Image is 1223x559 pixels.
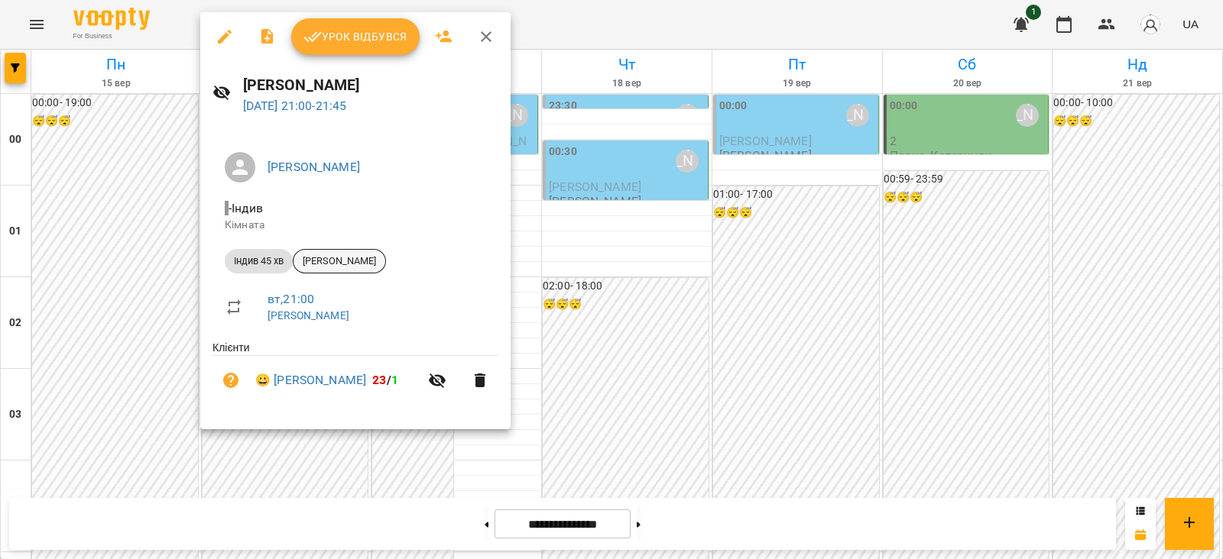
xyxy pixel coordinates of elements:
a: вт , 21:00 [268,292,314,306]
span: Індив 45 хв [225,254,293,268]
a: [PERSON_NAME] [268,309,349,322]
button: Урок відбувся [291,18,420,55]
p: Кімната [225,218,486,233]
span: [PERSON_NAME] [294,254,385,268]
button: Візит ще не сплачено. Додати оплату? [212,362,249,399]
h6: [PERSON_NAME] [243,73,498,97]
div: [PERSON_NAME] [293,249,386,273]
span: 1 [391,373,398,387]
ul: Клієнти [212,340,498,411]
b: / [372,373,398,387]
span: - Індив [225,201,266,215]
span: Урок відбувся [303,27,407,46]
a: 😀 [PERSON_NAME] [255,371,366,389]
a: [PERSON_NAME] [268,160,360,174]
span: 23 [372,373,386,387]
a: [DATE] 21:00-21:45 [243,99,347,113]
